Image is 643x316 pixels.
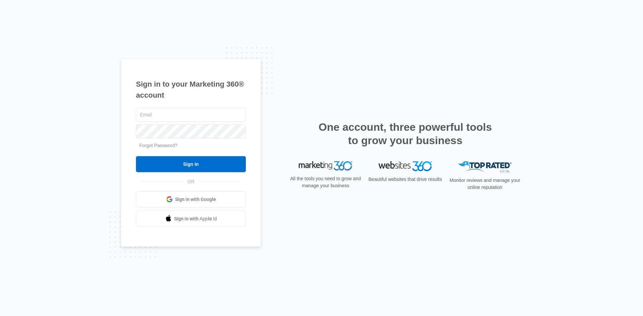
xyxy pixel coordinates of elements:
[175,196,216,203] span: Sign in with Google
[458,161,512,172] img: Top Rated Local
[139,143,177,148] a: Forgot Password?
[136,79,246,101] h1: Sign in to your Marketing 360® account
[316,120,494,147] h2: One account, three powerful tools to grow your business
[136,211,246,227] a: Sign in with Apple Id
[368,176,443,183] p: Beautiful websites that drive results
[174,215,217,222] span: Sign in with Apple Id
[299,161,352,171] img: Marketing 360
[378,161,432,171] img: Websites 360
[136,108,246,122] input: Email
[447,177,522,191] p: Monitor reviews and manage your online reputation
[136,191,246,207] a: Sign in with Google
[288,175,363,189] p: All the tools you need to grow and manage your business
[183,178,199,185] span: OR
[136,156,246,172] input: Sign In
